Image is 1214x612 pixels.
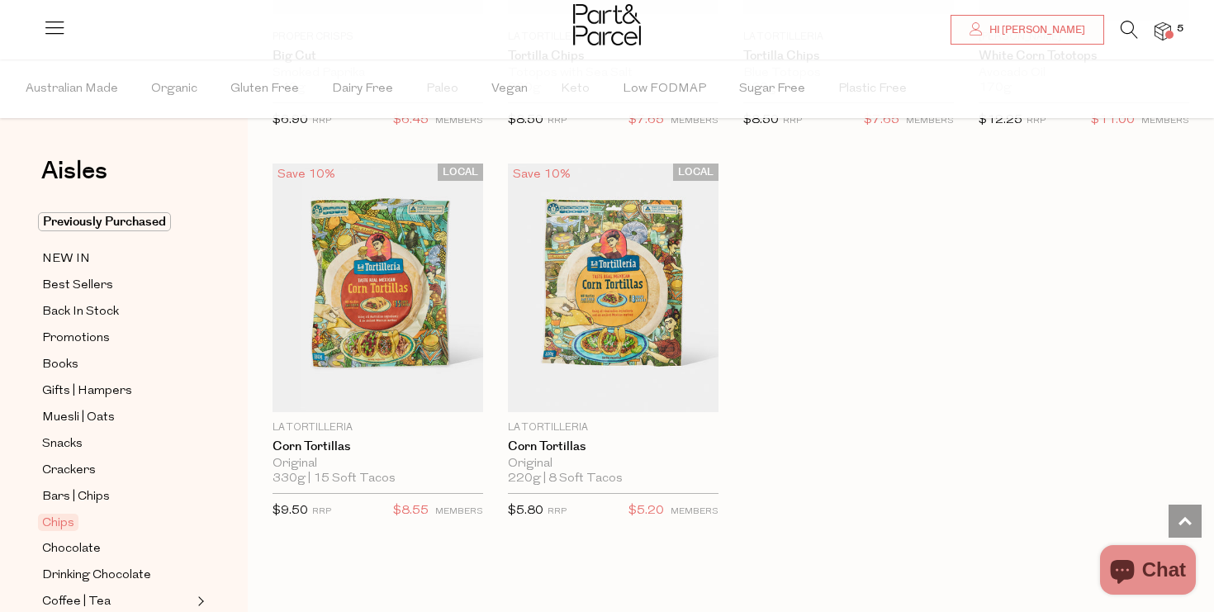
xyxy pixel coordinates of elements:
[42,355,78,375] span: Books
[38,514,78,531] span: Chips
[435,116,483,126] small: MEMBERS
[273,457,483,472] div: Original
[985,23,1085,37] span: Hi [PERSON_NAME]
[42,275,192,296] a: Best Sellers
[671,507,718,516] small: MEMBERS
[508,457,718,472] div: Original
[906,116,954,126] small: MEMBERS
[42,407,192,428] a: Muesli | Oats
[628,501,664,522] span: $5.20
[979,114,1022,126] span: $12.25
[26,60,118,118] span: Australian Made
[273,164,483,412] img: Corn Tortillas
[42,381,192,401] a: Gifts | Hampers
[42,460,192,481] a: Crackers
[42,487,110,507] span: Bars | Chips
[42,249,90,269] span: NEW IN
[42,513,192,533] a: Chips
[42,328,192,349] a: Promotions
[1095,545,1201,599] inbox-online-store-chat: Shopify online store chat
[273,114,308,126] span: $6.90
[42,566,151,586] span: Drinking Chocolate
[1155,22,1171,40] a: 5
[273,472,396,486] span: 330g | 15 Soft Tacos
[273,164,340,186] div: Save 10%
[561,60,590,118] span: Keto
[42,212,192,232] a: Previously Purchased
[42,276,113,296] span: Best Sellers
[41,153,107,189] span: Aisles
[673,164,718,181] span: LOCAL
[393,110,429,131] span: $6.45
[42,408,115,428] span: Muesli | Oats
[42,565,192,586] a: Drinking Chocolate
[193,591,205,611] button: Expand/Collapse Coffee | Tea
[951,15,1104,45] a: Hi [PERSON_NAME]
[42,354,192,375] a: Books
[312,116,331,126] small: RRP
[1173,21,1188,36] span: 5
[623,60,706,118] span: Low FODMAP
[332,60,393,118] span: Dairy Free
[508,439,718,454] a: Corn Tortillas
[548,116,567,126] small: RRP
[838,60,907,118] span: Plastic Free
[1091,110,1135,131] span: $11.00
[42,434,192,454] a: Snacks
[508,505,543,517] span: $5.80
[42,538,192,559] a: Chocolate
[42,382,132,401] span: Gifts | Hampers
[273,505,308,517] span: $9.50
[42,434,83,454] span: Snacks
[743,114,779,126] span: $8.50
[438,164,483,181] span: LOCAL
[42,301,192,322] a: Back In Stock
[671,116,718,126] small: MEMBERS
[230,60,299,118] span: Gluten Free
[739,60,805,118] span: Sugar Free
[273,420,483,435] p: La Tortilleria
[864,110,899,131] span: $7.65
[508,164,576,186] div: Save 10%
[42,461,96,481] span: Crackers
[42,592,111,612] span: Coffee | Tea
[312,507,331,516] small: RRP
[393,501,429,522] span: $8.55
[508,164,718,412] img: Corn Tortillas
[42,302,119,322] span: Back In Stock
[491,60,528,118] span: Vegan
[628,110,664,131] span: $7.65
[42,486,192,507] a: Bars | Chips
[42,249,192,269] a: NEW IN
[573,4,641,45] img: Part&Parcel
[42,329,110,349] span: Promotions
[435,507,483,516] small: MEMBERS
[42,539,101,559] span: Chocolate
[548,507,567,516] small: RRP
[151,60,197,118] span: Organic
[1141,116,1189,126] small: MEMBERS
[508,420,718,435] p: La Tortilleria
[508,472,623,486] span: 220g | 8 Soft Tacos
[273,439,483,454] a: Corn Tortillas
[41,159,107,200] a: Aisles
[42,591,192,612] a: Coffee | Tea
[426,60,458,118] span: Paleo
[508,114,543,126] span: $8.50
[783,116,802,126] small: RRP
[38,212,171,231] span: Previously Purchased
[1027,116,1046,126] small: RRP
